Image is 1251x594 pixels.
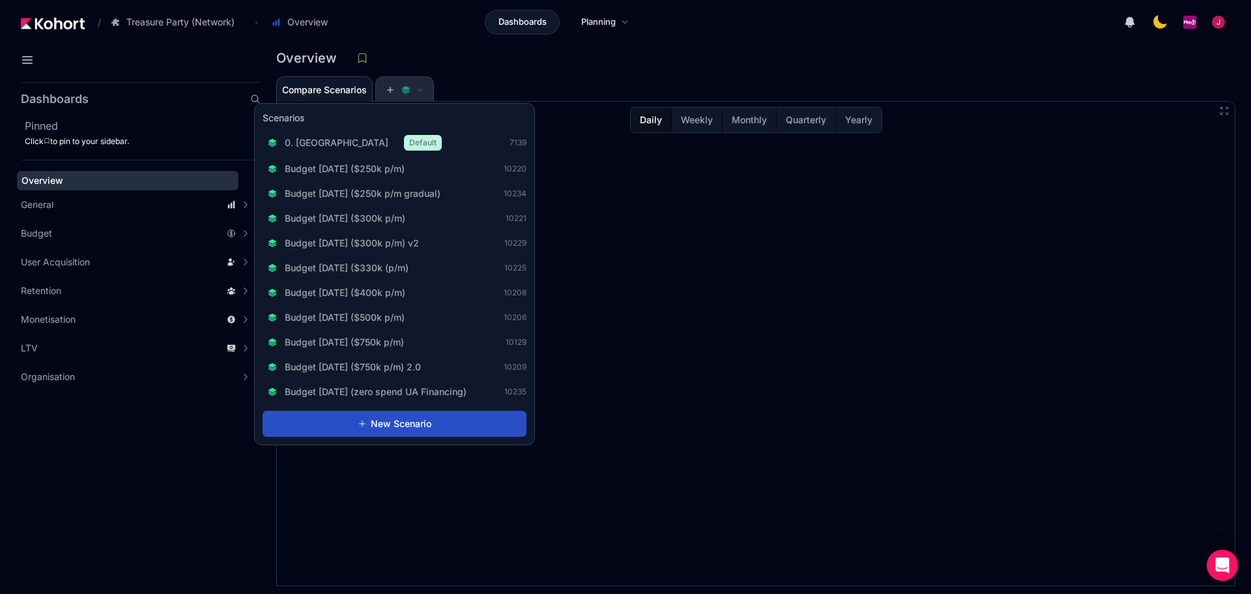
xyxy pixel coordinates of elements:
span: Daily [640,113,662,126]
span: 10225 [504,263,526,273]
span: New Scenario [371,417,431,430]
span: 10206 [504,312,526,323]
img: logo_PlayQ_20230721100321046856.png [1183,16,1196,29]
button: Treasure Party (Network) [104,11,248,33]
span: Dashboards [498,16,547,29]
button: Budget [DATE] ($750k p/m) [263,332,417,353]
span: Budget [DATE] ($250k p/m) [285,162,405,175]
span: Monthly [732,113,767,126]
span: LTV [21,342,38,355]
span: Quarterly [786,113,826,126]
button: Budget [DATE] ($330k (p/m) [263,258,422,278]
button: Monthly [722,108,776,132]
button: Budget [DATE] ($500k p/m) [263,307,418,328]
span: 7139 [510,138,526,148]
span: 10129 [506,337,526,348]
a: Planning [568,10,642,35]
span: 10220 [504,164,526,174]
h3: Overview [276,52,345,65]
div: Open Intercom Messenger [1207,550,1238,581]
span: Default [404,135,442,151]
span: Compare Scenarios [282,85,367,95]
span: Budget [DATE] ($330k (p/m) [285,261,409,275]
h2: Dashboards [21,93,89,105]
span: 10234 [504,188,526,199]
span: Yearly [845,113,872,126]
span: General [21,198,53,211]
span: Overview [287,16,328,29]
span: Budget [DATE] (zero spend UA Financing) [285,385,467,398]
span: Budget [DATE] ($750k p/m) 2.0 [285,361,421,374]
span: Treasure Party (Network) [126,16,235,29]
div: Click to pin to your sidebar. [25,136,261,147]
span: Budget [DATE] ($750k p/m) [285,336,404,349]
button: Budget [DATE] ($250k p/m gradual) [263,183,453,204]
button: Fullscreen [1219,106,1229,116]
span: Overview [22,175,63,186]
img: Kohort logo [21,18,85,29]
button: Budget [DATE] (zero spend UA Financing) [263,381,480,402]
span: 10235 [504,387,526,397]
button: Yearly [835,108,882,132]
span: Budget [DATE] ($300k p/m) [285,212,405,225]
span: › [252,17,261,27]
button: Budget [DATE] ($250k p/m) [263,158,418,179]
span: 10221 [506,213,526,224]
span: 10229 [504,238,526,248]
span: User Acquisition [21,256,90,269]
h3: Scenarios [263,111,304,127]
span: Retention [21,284,61,297]
span: 10209 [504,362,526,372]
button: Budget [DATE] ($750k p/m) 2.0 [263,357,434,378]
button: Weekly [671,108,722,132]
span: Planning [581,16,616,29]
span: Budget [DATE] ($500k p/m) [285,311,405,324]
a: Overview [17,171,238,190]
span: Budget [DATE] ($300k p/m) v2 [285,237,419,250]
span: 0. [GEOGRAPHIC_DATA] [285,136,388,149]
a: Dashboards [485,10,560,35]
button: Budget [DATE] ($300k p/m) [263,208,418,229]
h2: Pinned [25,118,261,134]
button: Daily [631,108,671,132]
span: Monetisation [21,313,76,326]
span: Weekly [681,113,713,126]
button: Budget [DATE] ($300k p/m) v2 [263,233,432,254]
button: Budget [DATE] ($400k p/m) [263,282,418,303]
button: New Scenario [263,411,526,437]
span: / [87,16,101,29]
span: Budget [DATE] ($250k p/m gradual) [285,187,440,200]
button: Overview [265,11,341,33]
button: Quarterly [776,108,835,132]
span: Organisation [21,370,75,383]
span: Budget [DATE] ($400k p/m) [285,286,405,299]
span: 10208 [504,288,526,298]
button: 0. [GEOGRAPHIC_DATA]Default [263,131,447,155]
span: Budget [21,227,52,240]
